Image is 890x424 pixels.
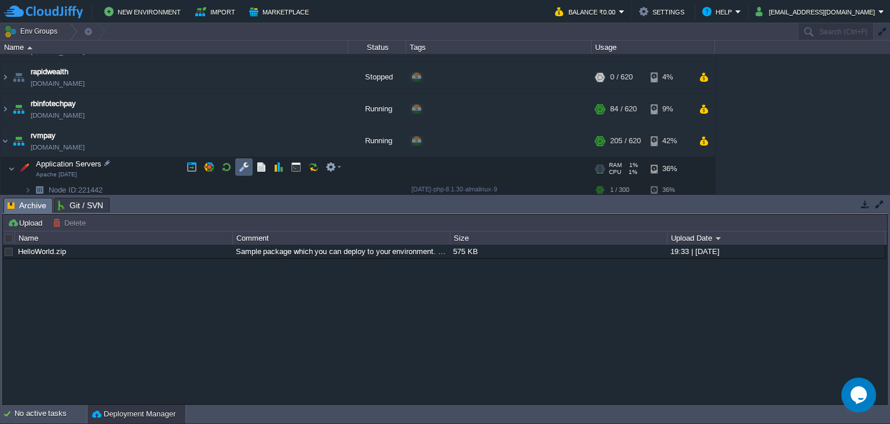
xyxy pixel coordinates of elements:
[48,185,104,195] a: Node ID:221442
[349,41,406,54] div: Status
[31,110,85,121] a: [DOMAIN_NAME]
[1,125,10,157] img: AMDAwAAAACH5BAEAAAAALAAAAAABAAEAAAICRAEAOw==
[31,66,68,78] a: rapidwealth
[58,198,103,212] span: Git / SVN
[610,181,629,199] div: 1 / 300
[104,5,184,19] button: New Environment
[31,78,85,89] a: [DOMAIN_NAME]
[35,160,103,168] a: Application ServersApache [DATE]
[610,125,641,157] div: 205 / 620
[234,231,450,245] div: Comment
[27,46,32,49] img: AMDAwAAAACH5BAEAAAAALAAAAAABAAEAAAICRAEAOw==
[4,23,61,39] button: Env Groups
[24,181,31,199] img: AMDAwAAAACH5BAEAAAAALAAAAAABAAEAAAICRAEAOw==
[36,171,77,178] span: Apache [DATE]
[841,378,878,412] iframe: chat widget
[667,245,884,258] div: 19:33 | [DATE]
[639,5,688,19] button: Settings
[35,159,103,169] span: Application Servers
[1,41,348,54] div: Name
[756,5,878,19] button: [EMAIL_ADDRESS][DOMAIN_NAME]
[4,5,83,19] img: CloudJiffy
[195,5,239,19] button: Import
[610,93,637,125] div: 84 / 620
[702,5,735,19] button: Help
[8,218,46,228] button: Upload
[348,61,406,93] div: Stopped
[31,181,48,199] img: AMDAwAAAACH5BAEAAAAALAAAAAABAAEAAAICRAEAOw==
[48,185,104,195] span: 221442
[1,93,10,125] img: AMDAwAAAACH5BAEAAAAALAAAAAABAAEAAAICRAEAOw==
[249,5,312,19] button: Marketplace
[92,408,176,420] button: Deployment Manager
[348,93,406,125] div: Running
[18,247,66,256] a: HelloWorld.zip
[411,186,497,193] span: [DATE]-php-8.1.30-almalinux-9
[651,61,688,93] div: 4%
[10,61,27,93] img: AMDAwAAAACH5BAEAAAAALAAAAAABAAEAAAICRAEAOw==
[592,41,714,54] div: Usage
[450,245,666,258] div: 575 KB
[1,61,10,93] img: AMDAwAAAACH5BAEAAAAALAAAAAABAAEAAAICRAEAOw==
[10,125,27,157] img: AMDAwAAAACH5BAEAAAAALAAAAAABAAEAAAICRAEAOw==
[31,98,76,110] a: rbinfotechpay
[16,231,232,245] div: Name
[626,162,638,169] span: 1%
[451,231,667,245] div: Size
[555,5,619,19] button: Balance ₹0.00
[10,93,27,125] img: AMDAwAAAACH5BAEAAAAALAAAAAABAAEAAAICRAEAOw==
[609,169,621,176] span: CPU
[407,41,591,54] div: Tags
[16,157,32,180] img: AMDAwAAAACH5BAEAAAAALAAAAAABAAEAAAICRAEAOw==
[668,231,885,245] div: Upload Date
[610,61,633,93] div: 0 / 620
[31,130,56,142] a: rvmpay
[651,157,688,180] div: 36%
[348,125,406,157] div: Running
[31,142,85,153] a: [DOMAIN_NAME]
[49,186,78,194] span: Node ID:
[233,245,449,258] div: Sample package which you can deploy to your environment. Feel free to delete and upload a package...
[53,218,89,228] button: Delete
[651,125,688,157] div: 42%
[8,157,15,180] img: AMDAwAAAACH5BAEAAAAALAAAAAABAAEAAAICRAEAOw==
[651,181,688,199] div: 36%
[626,169,637,176] span: 1%
[14,405,87,423] div: No active tasks
[609,162,622,169] span: RAM
[8,198,46,213] span: Archive
[651,93,688,125] div: 9%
